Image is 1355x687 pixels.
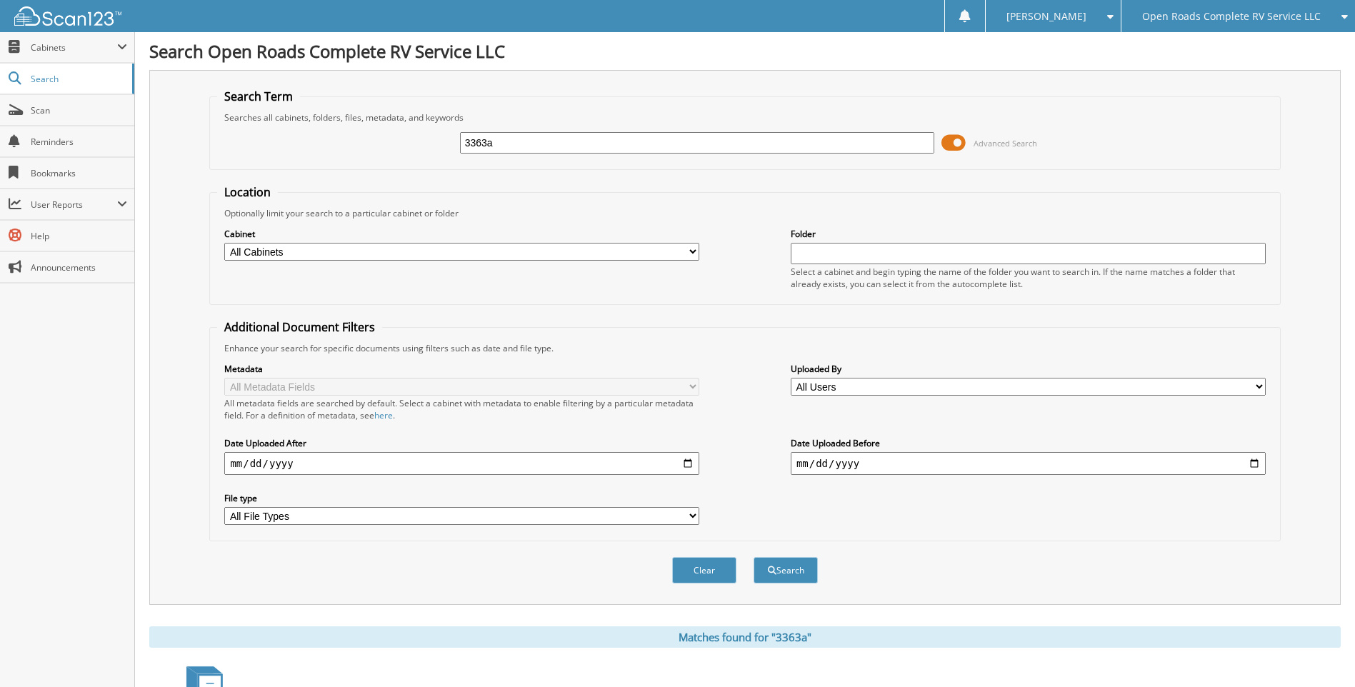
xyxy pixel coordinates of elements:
span: Search [31,73,125,85]
div: Optionally limit your search to a particular cabinet or folder [217,207,1272,219]
legend: Search Term [217,89,300,104]
div: Enhance your search for specific documents using filters such as date and file type. [217,342,1272,354]
img: scan123-logo-white.svg [14,6,121,26]
label: Uploaded By [791,363,1266,375]
span: Open Roads Complete RV Service LLC [1142,12,1321,21]
label: Cabinet [224,228,699,240]
label: File type [224,492,699,504]
span: Announcements [31,261,127,274]
span: Reminders [31,136,127,148]
span: Advanced Search [974,138,1037,149]
span: Cabinets [31,41,117,54]
span: Help [31,230,127,242]
label: Metadata [224,363,699,375]
legend: Additional Document Filters [217,319,382,335]
button: Search [754,557,818,583]
input: end [791,452,1266,475]
label: Date Uploaded Before [791,437,1266,449]
span: Bookmarks [31,167,127,179]
a: here [374,409,393,421]
div: Matches found for "3363a" [149,626,1341,648]
span: Scan [31,104,127,116]
label: Date Uploaded After [224,437,699,449]
div: All metadata fields are searched by default. Select a cabinet with metadata to enable filtering b... [224,397,699,421]
span: User Reports [31,199,117,211]
legend: Location [217,184,278,200]
input: start [224,452,699,475]
button: Clear [672,557,736,583]
h1: Search Open Roads Complete RV Service LLC [149,39,1341,63]
div: Searches all cabinets, folders, files, metadata, and keywords [217,111,1272,124]
label: Folder [791,228,1266,240]
span: [PERSON_NAME] [1006,12,1086,21]
div: Select a cabinet and begin typing the name of the folder you want to search in. If the name match... [791,266,1266,290]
